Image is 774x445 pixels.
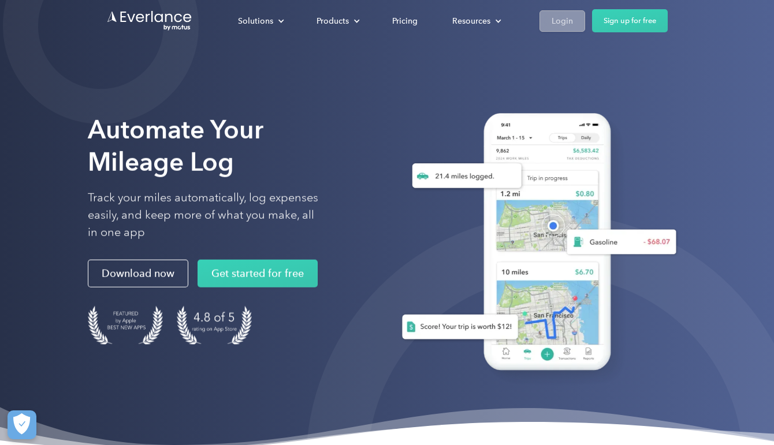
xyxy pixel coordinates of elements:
[539,10,585,32] a: Login
[592,9,668,32] a: Sign up for free
[392,14,418,28] div: Pricing
[441,11,511,31] div: Resources
[8,410,36,439] button: Cookies Settings
[238,14,273,28] div: Solutions
[381,11,429,31] a: Pricing
[177,306,252,345] img: 4.9 out of 5 stars on the app store
[88,306,163,345] img: Badge for Featured by Apple Best New Apps
[384,102,686,388] img: Everlance, mileage tracker app, expense tracking app
[88,189,319,241] p: Track your miles automatically, log expenses easily, and keep more of what you make, all in one app
[317,14,349,28] div: Products
[198,260,318,287] a: Get started for free
[452,14,490,28] div: Resources
[106,10,193,32] a: Go to homepage
[305,11,369,31] div: Products
[226,11,293,31] div: Solutions
[552,14,573,28] div: Login
[88,114,263,177] strong: Automate Your Mileage Log
[88,260,188,287] a: Download now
